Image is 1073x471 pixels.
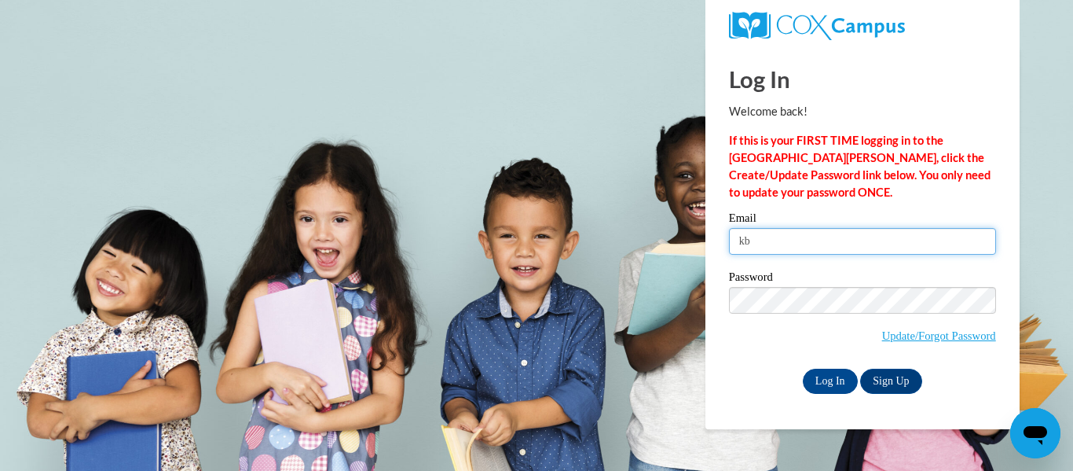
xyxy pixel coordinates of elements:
a: COX Campus [729,12,996,40]
iframe: Button to launch messaging window [1010,408,1060,458]
strong: If this is your FIRST TIME logging in to the [GEOGRAPHIC_DATA][PERSON_NAME], click the Create/Upd... [729,134,991,199]
a: Update/Forgot Password [882,329,996,342]
input: Log In [803,369,858,394]
h1: Log In [729,63,996,95]
img: COX Campus [729,12,905,40]
label: Email [729,212,996,228]
label: Password [729,271,996,287]
p: Welcome back! [729,103,996,120]
a: Sign Up [860,369,921,394]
